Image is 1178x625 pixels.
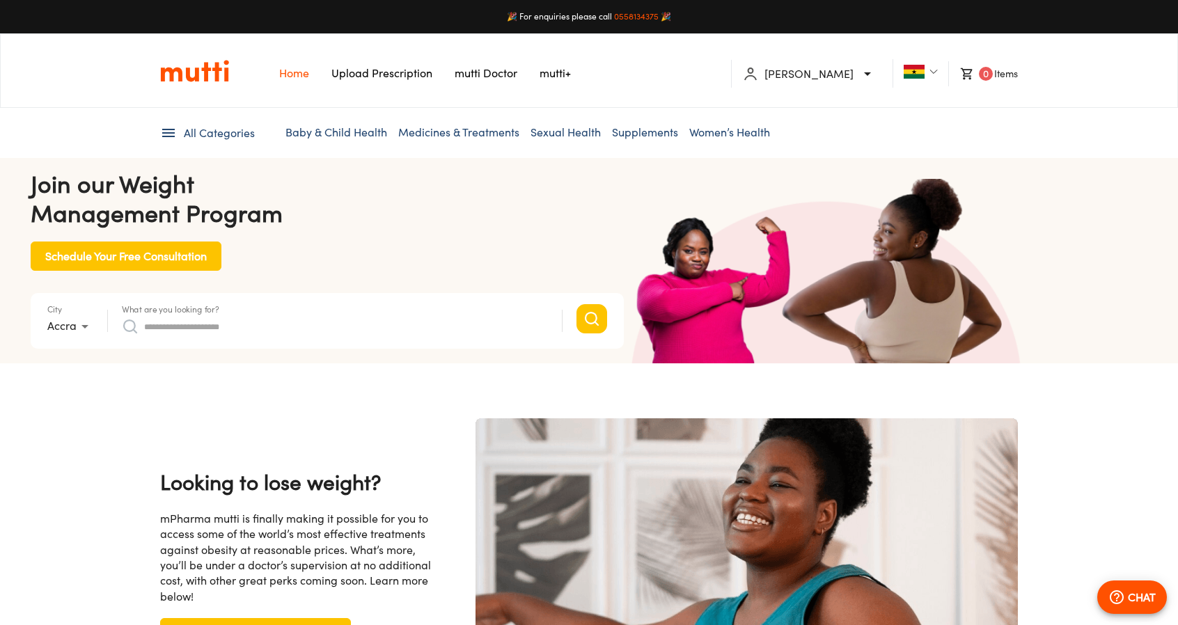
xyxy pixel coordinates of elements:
a: Link on the logo navigates to HomePage [160,59,229,83]
p: CHAT [1128,589,1156,606]
span: All Categories [184,125,255,141]
p: [PERSON_NAME] [764,65,854,82]
a: 0558134375 [614,11,659,22]
a: Supplements [612,125,678,139]
button: CHAT [1097,580,1167,614]
img: Logo [160,59,229,83]
label: City [47,306,62,314]
div: Accra [47,315,93,338]
a: Navigates to Prescription Upload Page [331,66,432,80]
span: Schedule Your Free Consultation [45,246,207,266]
li: Items [948,61,1018,86]
a: Navigates to mutti+ page [540,66,571,80]
img: Dropdown [929,68,938,76]
a: Navigates to mutti doctor website [455,66,517,80]
button: Search [576,304,607,333]
a: Baby & Child Health [285,125,387,139]
h4: Looking to lose weight? [160,468,437,497]
img: Ghana [904,65,925,79]
a: Medicines & Treatments [398,125,519,139]
a: Navigates to Home Page [279,66,309,80]
span: 0 [979,67,993,81]
label: What are you looking for? [122,306,219,314]
a: Sexual Health [531,125,601,139]
div: mPharma mutti is finally making it possible for you to access some of the world’s most effective ... [160,511,437,604]
a: Schedule Your Free Consultation [31,248,221,260]
h4: Join our Weight Management Program [31,169,624,228]
a: Women’s Health [689,125,770,139]
button: Schedule Your Free Consultation [31,242,221,271]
